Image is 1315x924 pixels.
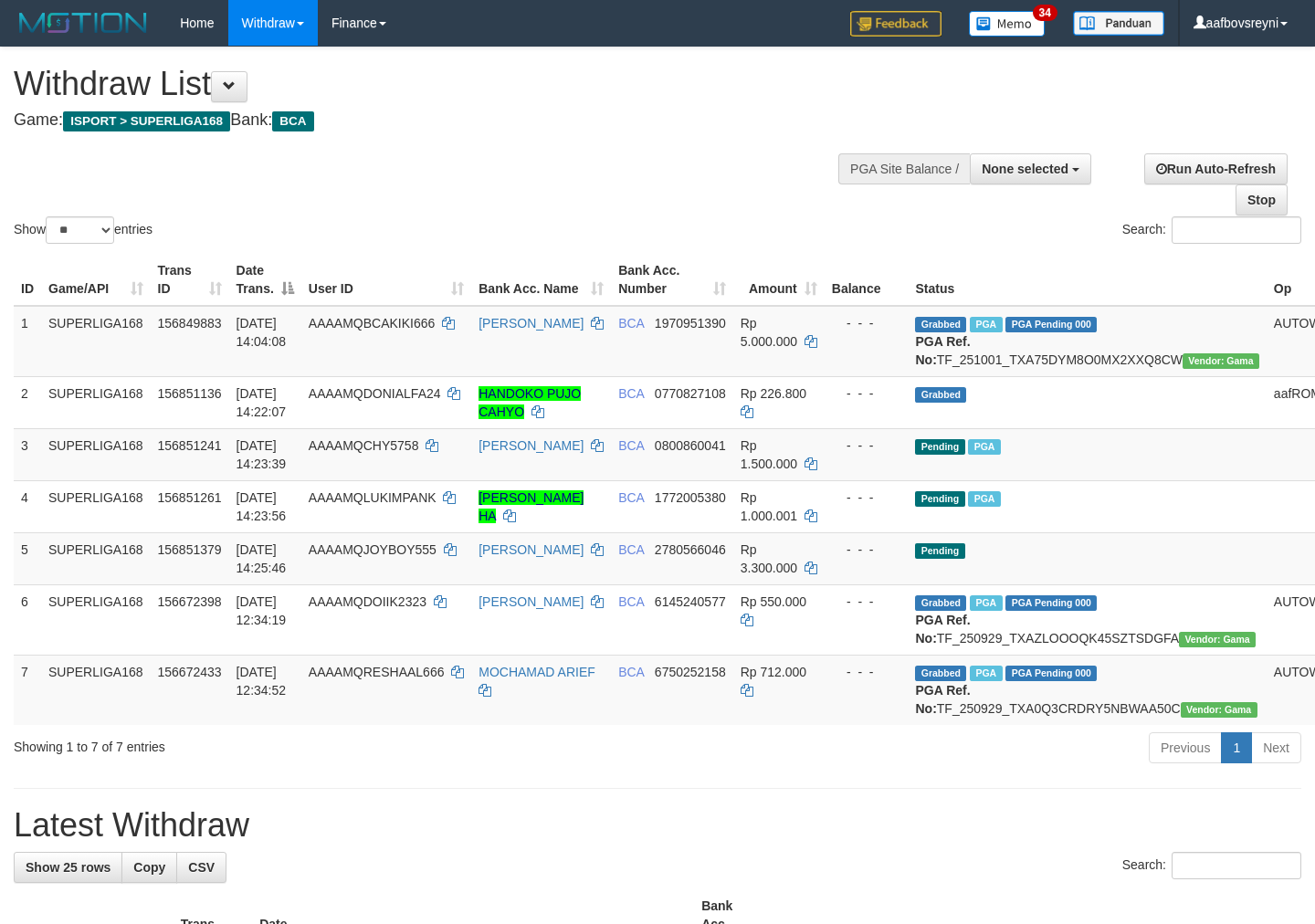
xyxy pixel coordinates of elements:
span: BCA [618,316,644,331]
th: Bank Acc. Number: activate to sort column ascending [611,254,733,306]
span: AAAAMQRESHAAL666 [309,665,445,679]
a: 1 [1221,732,1252,763]
h1: Latest Withdraw [14,807,1301,844]
span: Grabbed [915,595,966,611]
span: Vendor URL: https://trx31.1velocity.biz [1179,632,1256,647]
span: Pending [915,491,964,507]
span: 156672398 [158,594,222,609]
th: Game/API: activate to sort column ascending [41,254,151,306]
td: 7 [14,655,41,725]
span: Rp 3.300.000 [741,542,797,575]
h4: Game: Bank: [14,111,858,130]
td: TF_250929_TXAZLOOOQK45SZTSDGFA [908,584,1266,655]
span: BCA [272,111,313,131]
td: 5 [14,532,41,584]
label: Search: [1122,852,1301,879]
span: PGA Pending [1005,317,1097,332]
th: ID [14,254,41,306]
th: Trans ID: activate to sort column ascending [151,254,229,306]
span: Pending [915,543,964,559]
span: Rp 1.500.000 [741,438,797,471]
img: Button%20Memo.svg [969,11,1046,37]
label: Search: [1122,216,1301,244]
select: Showentries [46,216,114,244]
td: 1 [14,306,41,377]
th: Balance [825,254,909,306]
b: PGA Ref. No: [915,613,970,646]
span: 156672433 [158,665,222,679]
th: Date Trans.: activate to sort column descending [229,254,301,306]
span: 156851379 [158,542,222,557]
span: BCA [618,438,644,453]
a: [PERSON_NAME] [479,316,584,331]
span: Rp 712.000 [741,665,806,679]
th: Bank Acc. Name: activate to sort column ascending [471,254,611,306]
td: SUPERLIGA168 [41,532,151,584]
a: [PERSON_NAME] [479,594,584,609]
th: User ID: activate to sort column ascending [301,254,471,306]
td: TF_251001_TXA75DYM8O0MX2XXQ8CW [908,306,1266,377]
span: Copy [133,860,165,875]
span: None selected [982,162,1068,176]
span: Copy 6145240577 to clipboard [655,594,726,609]
a: [PERSON_NAME] [479,438,584,453]
span: AAAAMQJOYBOY555 [309,542,437,557]
span: Vendor URL: https://trx31.1velocity.biz [1183,353,1259,369]
span: Rp 5.000.000 [741,316,797,349]
span: Marked by aafsoycanthlai [970,317,1002,332]
span: [DATE] 14:25:46 [237,542,287,575]
span: Marked by aafsoycanthlai [970,595,1002,611]
span: Copy 1970951390 to clipboard [655,316,726,331]
span: BCA [618,542,644,557]
span: Marked by aafsoycanthlai [970,666,1002,681]
span: Copy 2780566046 to clipboard [655,542,726,557]
span: Rp 1.000.001 [741,490,797,523]
span: Copy 1772005380 to clipboard [655,490,726,505]
span: AAAAMQCHY5758 [309,438,419,453]
span: ISPORT > SUPERLIGA168 [63,111,230,131]
a: Run Auto-Refresh [1144,153,1288,184]
span: AAAAMQDONIALFA24 [309,386,441,401]
a: Previous [1149,732,1222,763]
span: Vendor URL: https://trx31.1velocity.biz [1181,702,1257,718]
span: CSV [188,860,215,875]
span: Marked by aafsoycanthlai [968,439,1000,455]
span: 156851241 [158,438,222,453]
td: 3 [14,428,41,480]
span: Pending [915,439,964,455]
span: PGA Pending [1005,666,1097,681]
span: Grabbed [915,666,966,681]
span: Copy 0800860041 to clipboard [655,438,726,453]
td: SUPERLIGA168 [41,584,151,655]
span: 34 [1033,5,1057,21]
span: [DATE] 12:34:52 [237,665,287,698]
div: - - - [832,384,901,403]
span: [DATE] 14:04:08 [237,316,287,349]
td: TF_250929_TXA0Q3CRDRY5NBWAA50C [908,655,1266,725]
span: BCA [618,594,644,609]
a: [PERSON_NAME] [479,542,584,557]
div: Showing 1 to 7 of 7 entries [14,730,534,756]
span: Copy 0770827108 to clipboard [655,386,726,401]
span: Rp 550.000 [741,594,806,609]
div: - - - [832,593,901,611]
span: BCA [618,665,644,679]
div: - - - [832,663,901,681]
span: Rp 226.800 [741,386,806,401]
div: PGA Site Balance / [838,153,970,184]
span: Grabbed [915,317,966,332]
div: - - - [832,488,901,507]
td: 4 [14,480,41,532]
span: Marked by aafsoycanthlai [968,491,1000,507]
span: [DATE] 14:22:07 [237,386,287,419]
a: HANDOKO PUJO CAHYO [479,386,581,419]
td: SUPERLIGA168 [41,376,151,428]
button: None selected [970,153,1091,184]
a: CSV [176,852,226,883]
span: Show 25 rows [26,860,110,875]
span: Copy 6750252158 to clipboard [655,665,726,679]
div: - - - [832,436,901,455]
h1: Withdraw List [14,66,858,102]
span: 156851261 [158,490,222,505]
b: PGA Ref. No: [915,334,970,367]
